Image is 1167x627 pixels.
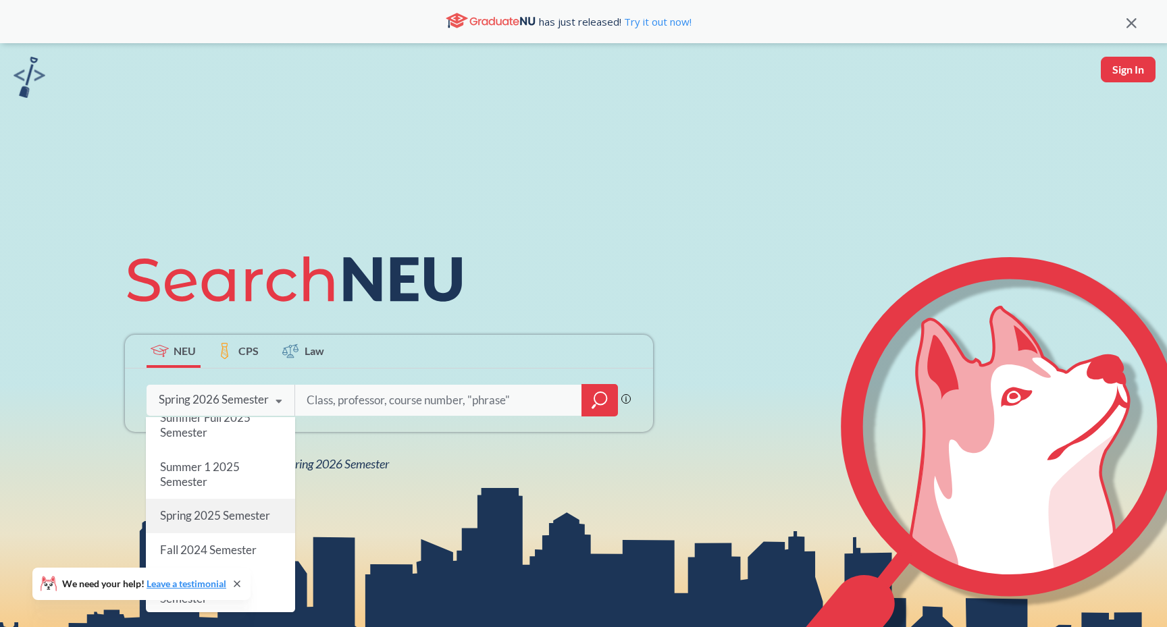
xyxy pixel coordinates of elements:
[14,57,45,98] img: sandbox logo
[159,392,269,407] div: Spring 2026 Semester
[539,14,692,29] span: has just released!
[257,456,389,471] span: NEU Spring 2026 Semester
[159,508,269,522] span: Spring 2025 Semester
[62,579,226,589] span: We need your help!
[14,57,45,102] a: sandbox logo
[159,456,389,471] span: View all classes for
[147,578,226,589] a: Leave a testimonial
[592,391,608,410] svg: magnifying glass
[581,384,618,416] div: magnifying glass
[238,343,259,358] span: CPS
[305,386,573,414] input: Class, professor, course number, "phrase"
[159,410,250,439] span: Summer Full 2025 Semester
[159,576,239,605] span: Summer 2 2024 Semester
[1101,57,1156,82] button: Sign In
[159,542,256,556] span: Fall 2024 Semester
[174,343,196,358] span: NEU
[305,343,324,358] span: Law
[159,460,239,489] span: Summer 1 2025 Semester
[621,15,692,28] a: Try it out now!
